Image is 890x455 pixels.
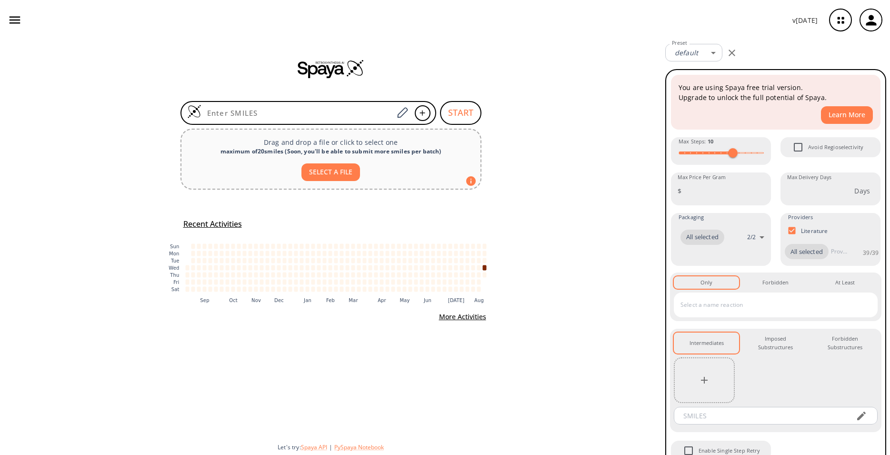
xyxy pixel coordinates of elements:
[678,297,859,313] input: Select a name reaction
[435,308,490,326] button: More Activities
[189,147,473,156] div: maximum of 20 smiles ( Soon, you'll be able to submit more smiles per batch )
[675,48,698,57] em: default
[185,243,486,292] g: cell
[762,278,789,287] div: Forbidden
[326,297,334,303] text: Feb
[173,280,179,285] text: Fri
[787,174,831,181] label: Max Delivery Days
[169,244,179,292] g: y-axis tick label
[788,137,808,157] span: Avoid Regioselectivity
[378,297,386,303] text: Apr
[187,104,201,119] img: Logo Spaya
[200,297,209,303] text: Sep
[792,15,818,25] p: v [DATE]
[171,287,179,292] text: Sat
[678,186,681,196] p: $
[298,59,364,78] img: Spaya logo
[349,297,358,303] text: Mar
[674,276,739,289] button: Only
[679,213,704,222] span: Packaging
[169,265,179,271] text: Wed
[747,233,756,241] p: 2 / 2
[674,333,739,354] button: Intermediates
[678,174,726,181] label: Max Price Per Gram
[334,443,384,451] button: PySpaya Notebook
[812,333,878,354] button: Forbidden Substructures
[863,249,879,257] p: 39 / 39
[303,297,311,303] text: Jan
[820,334,870,352] div: Forbidden Substructures
[251,297,261,303] text: Nov
[708,138,713,145] strong: 10
[423,297,431,303] text: Jun
[200,297,484,303] g: x-axis tick label
[274,297,284,303] text: Dec
[743,276,808,289] button: Forbidden
[189,137,473,147] p: Drag and drop a file or click to select one
[301,443,327,451] button: Spaya API
[301,163,360,181] button: SELECT A FILE
[785,247,829,257] span: All selected
[821,106,873,124] button: Learn More
[835,278,855,287] div: At Least
[170,273,179,278] text: Thu
[829,244,850,259] input: Provider name
[180,216,246,232] button: Recent Activities
[474,297,484,303] text: Aug
[679,137,713,146] span: Max Steps :
[229,297,238,303] text: Oct
[801,227,828,235] p: Literature
[672,40,687,47] label: Preset
[854,186,870,196] p: Days
[440,101,481,125] button: START
[677,407,848,425] input: SMILES
[812,276,878,289] button: At Least
[170,244,179,249] text: Sun
[169,251,179,256] text: Mon
[679,82,873,102] p: You are using Spaya free trial version. Upgrade to unlock the full potential of Spaya.
[750,334,800,352] div: Imposed Substructures
[700,278,712,287] div: Only
[680,233,724,242] span: All selected
[400,297,410,303] text: May
[327,443,334,451] span: |
[183,219,242,229] h5: Recent Activities
[788,213,813,222] span: Providers
[170,258,179,263] text: Tue
[201,108,394,118] input: Enter SMILES
[743,333,808,354] button: Imposed Substructures
[278,443,658,451] div: Let's try:
[699,446,760,455] span: Enable Single Step Retry
[808,143,863,152] span: Avoid Regioselectivity
[448,297,464,303] text: [DATE]
[690,339,724,347] div: Intermediates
